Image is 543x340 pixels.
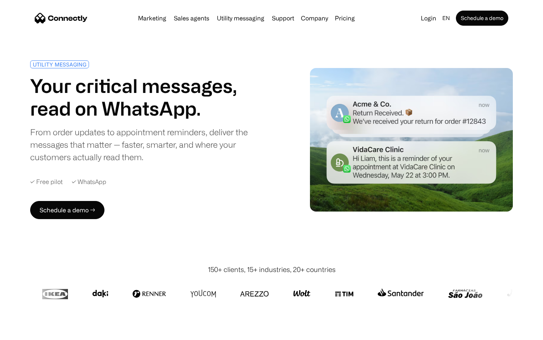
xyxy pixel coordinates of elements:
a: Marketing [135,15,169,21]
a: Utility messaging [214,15,267,21]
a: Schedule a demo → [30,201,104,219]
div: 150+ clients, 15+ industries, 20+ countries [208,264,336,275]
a: Schedule a demo [456,11,508,26]
aside: Language selected: English [8,326,45,337]
div: ✓ WhatsApp [72,178,106,185]
div: Company [301,13,328,23]
div: ✓ Free pilot [30,178,63,185]
ul: Language list [15,327,45,337]
div: UTILITY MESSAGING [33,62,86,67]
h1: Your critical messages, read on WhatsApp. [30,74,268,120]
div: From order updates to appointment reminders, deliver the messages that matter — faster, smarter, ... [30,126,268,163]
a: Login [418,13,439,23]
a: Pricing [332,15,358,21]
a: Support [269,15,297,21]
a: Sales agents [171,15,212,21]
div: en [442,13,450,23]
